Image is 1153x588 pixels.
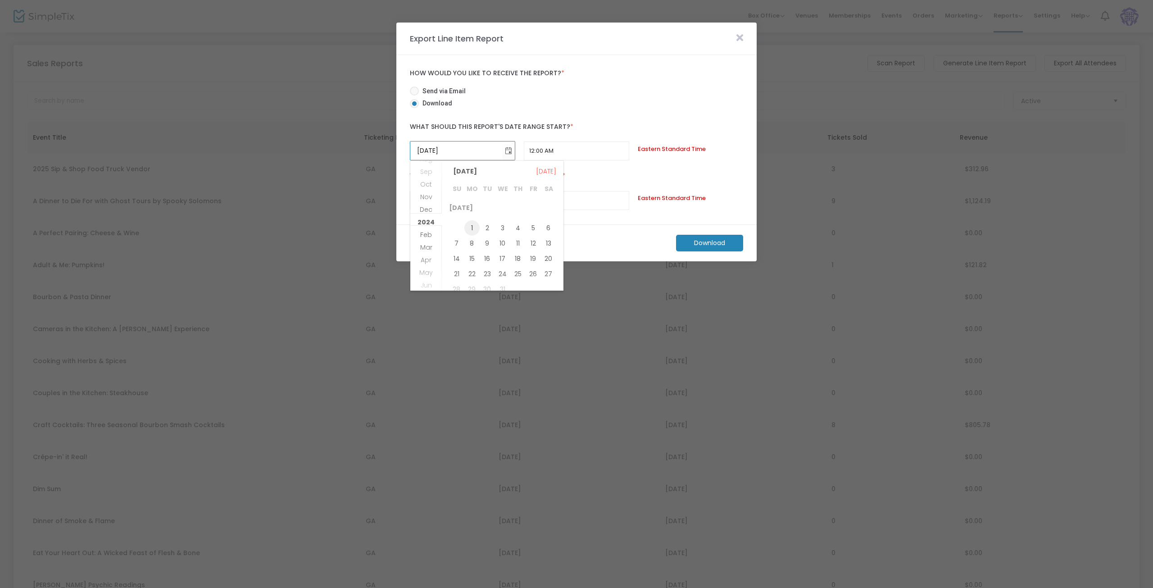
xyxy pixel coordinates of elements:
[526,266,541,282] td: Friday, January 26, 2024
[495,282,510,297] span: 31
[480,282,495,297] td: Tuesday, January 30, 2024
[510,266,526,282] span: 25
[419,268,433,277] span: May
[634,194,748,203] div: Eastern Standard Time
[526,220,541,236] td: Friday, January 5, 2024
[536,165,556,178] span: [DATE]
[420,243,432,252] span: Mar
[420,230,432,239] span: Feb
[420,192,432,201] span: Nov
[421,281,432,290] span: Jun
[541,236,556,251] span: 13
[541,251,556,266] span: 20
[449,236,464,251] td: Sunday, January 7, 2024
[526,251,541,266] td: Friday, January 19, 2024
[480,220,495,236] td: Tuesday, January 2, 2024
[510,251,526,266] td: Thursday, January 18, 2024
[405,32,508,45] m-panel-title: Export Line Item Report
[480,266,495,282] td: Tuesday, January 23, 2024
[495,236,510,251] span: 10
[464,251,480,266] td: Monday, January 15, 2024
[419,87,466,96] span: Send via Email
[480,220,495,236] span: 2
[464,236,480,251] span: 8
[502,141,515,160] button: Toggle calendar
[495,220,510,236] td: Wednesday, January 3, 2024
[526,236,541,251] td: Friday, January 12, 2024
[420,167,432,176] span: Sep
[480,266,495,282] span: 23
[449,251,464,266] td: Sunday, January 14, 2024
[526,220,541,236] span: 5
[464,266,480,282] span: 22
[541,266,556,282] td: Saturday, January 27, 2024
[449,266,464,282] span: 21
[410,69,743,77] label: How would you like to receive the report?
[495,251,510,266] span: 17
[449,200,556,220] th: [DATE]
[634,145,748,154] div: Eastern Standard Time
[510,236,526,251] span: 11
[480,251,495,266] span: 16
[541,251,556,266] td: Saturday, January 20, 2024
[495,251,510,266] td: Wednesday, January 17, 2024
[541,266,556,282] span: 27
[464,220,480,236] span: 1
[410,141,502,160] input: Select date
[480,236,495,251] span: 9
[449,282,464,297] td: Sunday, January 28, 2024
[410,118,743,137] label: What should this report's date range start?
[676,235,743,251] m-button: Download
[495,220,510,236] span: 3
[449,251,464,266] span: 14
[495,282,510,297] td: Wednesday, January 31, 2024
[541,236,556,251] td: Saturday, January 13, 2024
[495,266,510,282] td: Wednesday, January 24, 2024
[524,191,629,210] input: Select Time
[449,164,481,178] span: [DATE]
[449,282,464,297] span: 28
[449,266,464,282] td: Sunday, January 21, 2024
[464,266,480,282] td: Monday, January 22, 2024
[449,236,464,251] span: 7
[464,251,480,266] span: 15
[510,220,526,236] span: 4
[396,23,757,55] m-panel-header: Export Line Item Report
[480,236,495,251] td: Tuesday, January 9, 2024
[421,255,431,264] span: Apr
[464,220,480,236] td: Monday, January 1, 2024
[410,167,743,186] label: What should this report's date range end?
[524,141,629,160] input: Select Time
[510,266,526,282] td: Thursday, January 25, 2024
[480,282,495,297] span: 30
[464,282,480,297] td: Monday, January 29, 2024
[418,218,435,227] span: 2024
[420,180,432,189] span: Oct
[464,236,480,251] td: Monday, January 8, 2024
[510,236,526,251] td: Thursday, January 11, 2024
[495,266,510,282] span: 24
[464,282,480,297] span: 29
[510,251,526,266] span: 18
[526,266,541,282] span: 26
[541,220,556,236] span: 6
[526,236,541,251] span: 12
[541,220,556,236] td: Saturday, January 6, 2024
[495,236,510,251] td: Wednesday, January 10, 2024
[420,205,432,214] span: Dec
[480,251,495,266] td: Tuesday, January 16, 2024
[526,251,541,266] span: 19
[510,220,526,236] td: Thursday, January 4, 2024
[419,99,452,108] span: Download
